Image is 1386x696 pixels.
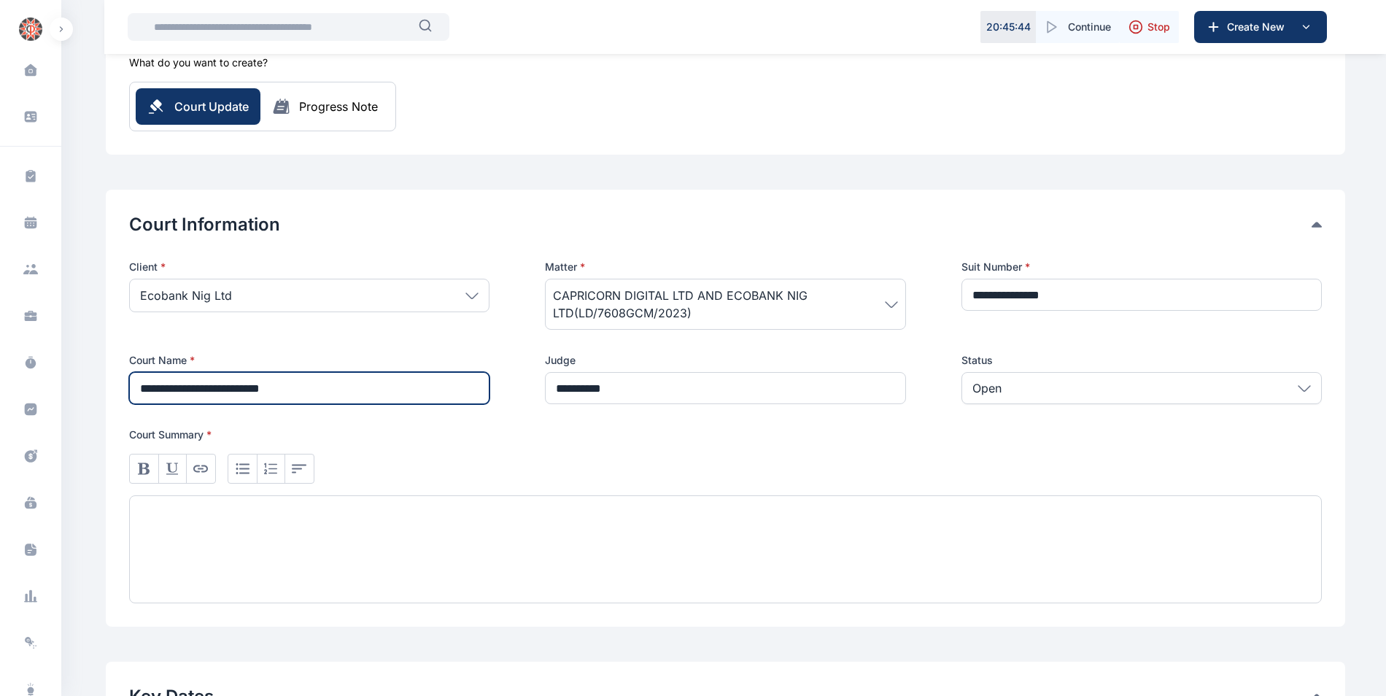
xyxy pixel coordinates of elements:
p: Court Summary [129,428,1322,442]
p: Open [972,379,1002,397]
div: Progress Note [299,98,378,115]
span: Ecobank Nig Ltd [140,287,232,304]
label: Status [961,353,1322,368]
span: Create New [1221,20,1297,34]
span: CAPRICORN DIGITAL LTD AND ECOBANK NIG LTD(LD/7608GCM/2023) [553,287,884,322]
button: Court Information [129,213,1312,236]
button: Progress Note [260,98,390,115]
label: Suit Number [961,260,1322,274]
button: Court Update [136,88,260,125]
button: Stop [1120,11,1179,43]
span: Continue [1068,20,1111,34]
div: Court Information [129,213,1322,236]
span: Stop [1147,20,1170,34]
button: Create New [1194,11,1327,43]
span: Court Update [174,98,249,115]
label: Court Name [129,353,489,368]
button: Continue [1036,11,1120,43]
p: 20 : 45 : 44 [986,20,1031,34]
label: Judge [545,353,905,368]
p: Client [129,260,489,274]
h5: What do you want to create? [129,55,268,70]
span: Matter [545,260,585,274]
